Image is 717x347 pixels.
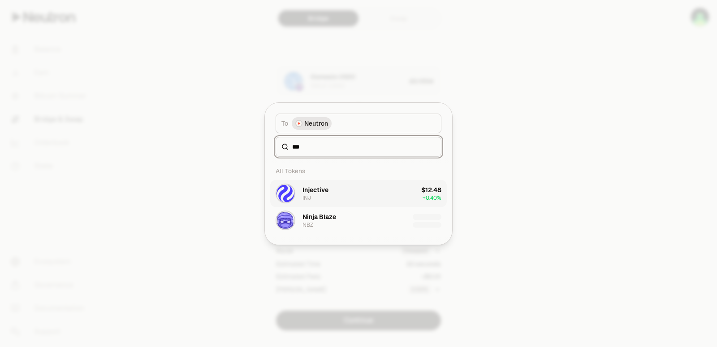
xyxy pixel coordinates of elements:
[423,194,441,202] span: + 0.40%
[421,185,441,194] div: $12.48
[296,121,302,126] img: Neutron Logo
[304,119,328,128] span: Neutron
[270,180,447,207] button: INJ LogoInjectiveINJ$12.48+0.40%
[270,207,447,234] button: NBZ LogoNinja BlazeNBZ
[270,162,447,180] div: All Tokens
[302,221,313,228] div: NBZ
[276,114,441,133] button: ToNeutron LogoNeutron
[276,184,294,202] img: INJ Logo
[281,119,288,128] span: To
[302,185,328,194] div: Injective
[276,211,294,229] img: NBZ Logo
[302,194,311,202] div: INJ
[302,212,336,221] div: Ninja Blaze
